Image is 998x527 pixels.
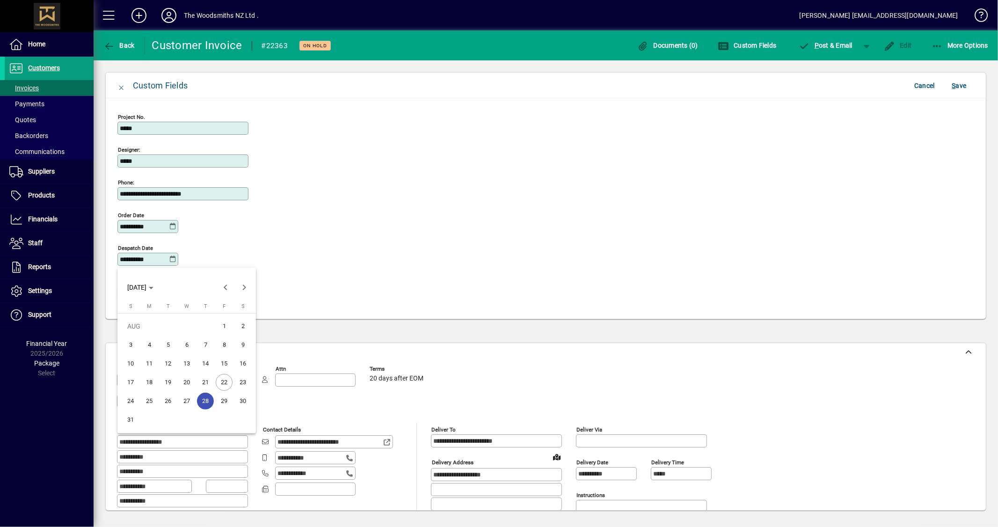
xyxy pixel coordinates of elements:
span: T [167,303,170,309]
button: Thu Aug 28 2025 [196,392,215,410]
button: Sun Aug 24 2025 [121,392,140,410]
button: Sat Aug 16 2025 [233,354,252,373]
button: Thu Aug 21 2025 [196,373,215,392]
span: [DATE] [127,284,146,291]
span: 31 [122,411,139,428]
button: Wed Aug 20 2025 [177,373,196,392]
button: Previous month [216,278,235,297]
button: Fri Aug 01 2025 [215,317,233,336]
span: S [129,303,132,309]
span: 29 [216,393,233,410]
span: 27 [178,393,195,410]
span: F [223,303,226,309]
span: 9 [234,337,251,353]
button: Wed Aug 13 2025 [177,354,196,373]
span: 26 [160,393,176,410]
button: Next month [235,278,254,297]
button: Wed Aug 06 2025 [177,336,196,354]
span: 6 [178,337,195,353]
button: Wed Aug 27 2025 [177,392,196,410]
span: 5 [160,337,176,353]
span: 8 [216,337,233,353]
span: 18 [141,374,158,391]
span: W [184,303,189,309]
button: Sun Aug 17 2025 [121,373,140,392]
span: 24 [122,393,139,410]
button: Sun Aug 31 2025 [121,410,140,429]
span: 11 [141,355,158,372]
button: Fri Aug 15 2025 [215,354,233,373]
button: Mon Aug 11 2025 [140,354,159,373]
span: 12 [160,355,176,372]
button: Fri Aug 29 2025 [215,392,233,410]
button: Sat Aug 09 2025 [233,336,252,354]
span: 30 [234,393,251,410]
button: Sat Aug 30 2025 [233,392,252,410]
span: 1 [216,318,233,335]
span: 3 [122,337,139,353]
span: 25 [141,393,158,410]
span: 2 [234,318,251,335]
span: 19 [160,374,176,391]
span: T [204,303,207,309]
span: 20 [178,374,195,391]
button: Sat Aug 02 2025 [233,317,252,336]
span: 21 [197,374,214,391]
span: S [241,303,245,309]
button: Tue Aug 05 2025 [159,336,177,354]
button: Mon Aug 25 2025 [140,392,159,410]
span: 17 [122,374,139,391]
span: 28 [197,393,214,410]
button: Mon Aug 18 2025 [140,373,159,392]
span: 16 [234,355,251,372]
button: Tue Aug 19 2025 [159,373,177,392]
button: Thu Aug 14 2025 [196,354,215,373]
button: Thu Aug 07 2025 [196,336,215,354]
span: 23 [234,374,251,391]
span: 14 [197,355,214,372]
button: Tue Aug 26 2025 [159,392,177,410]
button: Tue Aug 12 2025 [159,354,177,373]
button: Sun Aug 10 2025 [121,354,140,373]
td: AUG [121,317,215,336]
span: 22 [216,374,233,391]
button: Mon Aug 04 2025 [140,336,159,354]
span: 10 [122,355,139,372]
span: 13 [178,355,195,372]
span: 15 [216,355,233,372]
button: Fri Aug 08 2025 [215,336,233,354]
button: Sat Aug 23 2025 [233,373,252,392]
button: Choose month and year [124,279,157,296]
button: Sun Aug 03 2025 [121,336,140,354]
span: 7 [197,337,214,353]
span: M [147,303,152,309]
button: Fri Aug 22 2025 [215,373,233,392]
span: 4 [141,337,158,353]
